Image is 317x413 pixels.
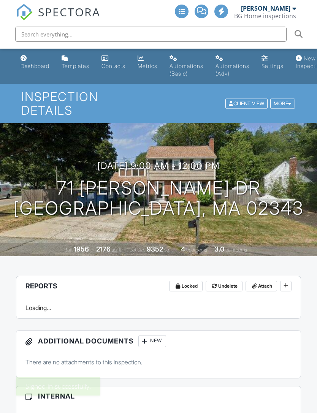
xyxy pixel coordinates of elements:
div: 2176 [96,245,111,253]
span: Lot Size [130,247,146,253]
h3: Internal [16,386,301,406]
a: Client View [225,100,269,106]
div: Contacts [101,63,125,69]
div: [PERSON_NAME] [241,5,290,12]
a: Automations (Advanced) [212,52,252,81]
div: Metrics [138,63,157,69]
h1: 71 [PERSON_NAME] Dr [GEOGRAPHIC_DATA], MA 02343 [13,178,304,218]
div: BG Home inspections [234,12,296,20]
div: 1956 [74,245,89,253]
span: SPECTORA [38,4,100,20]
div: 9352 [147,245,163,253]
a: Templates [59,52,92,73]
div: Automations (Adv) [216,63,249,77]
div: Automations (Basic) [170,63,203,77]
span: sq.ft. [164,247,174,253]
div: Client View [225,98,268,109]
div: More [270,98,295,109]
span: sq. ft. [112,247,122,253]
a: Contacts [98,52,128,73]
p: There are no attachments to this inspection. [25,358,292,366]
a: Automations (Basic) [166,52,206,81]
a: SPECTORA [16,10,100,26]
a: Settings [258,52,287,73]
a: Metrics [135,52,160,73]
h3: Additional Documents [16,331,301,352]
div: Settings [262,63,284,69]
div: New [138,335,166,347]
div: 4 [181,245,185,253]
div: Signed in successfully. [16,377,100,396]
span: Built [64,247,73,253]
div: 3.0 [214,245,224,253]
div: Dashboard [21,63,49,69]
img: The Best Home Inspection Software - Spectora [16,4,33,21]
input: Search everything... [15,27,287,42]
span: bathrooms [225,247,247,253]
div: Templates [62,63,89,69]
span: bedrooms [186,247,207,253]
h3: [DATE] 9:00 am - 12:00 pm [97,161,220,171]
a: Dashboard [17,52,52,73]
h1: Inspection Details [21,90,296,117]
